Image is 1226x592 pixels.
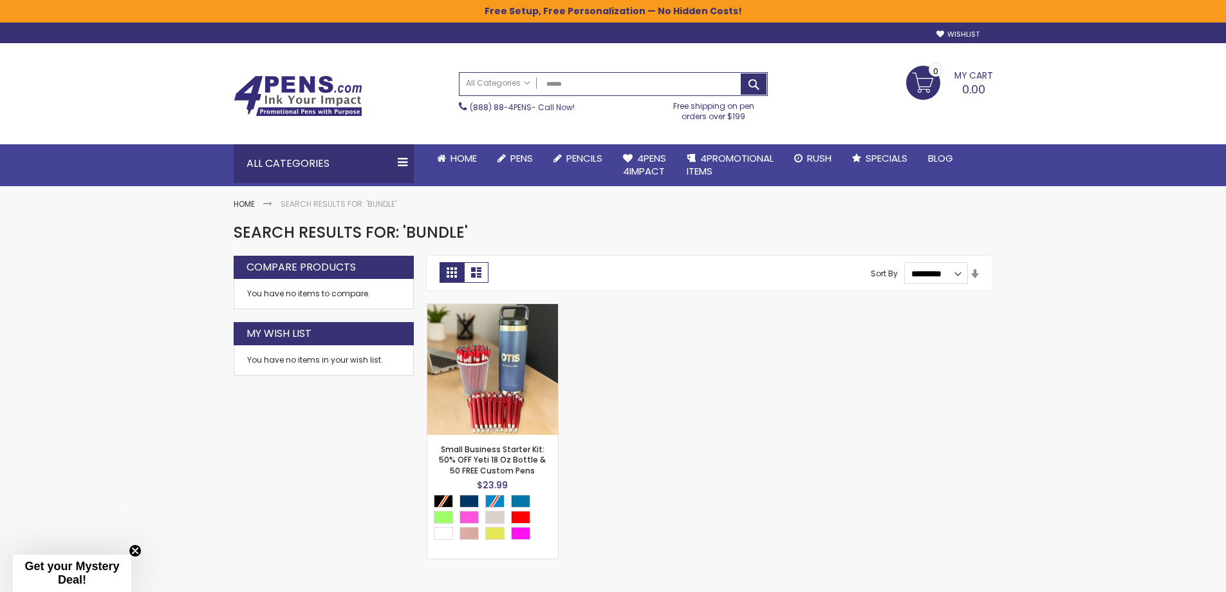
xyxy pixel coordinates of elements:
div: Red [511,511,530,524]
div: Neon Lime [485,527,505,540]
a: 4Pens4impact [613,144,676,186]
div: You have no items in your wish list. [247,355,400,365]
div: All Categories [234,144,414,183]
a: All Categories [460,73,537,94]
label: Sort By [871,268,898,279]
span: Rush [807,151,831,165]
strong: My Wish List [246,327,311,341]
span: Pencils [566,151,602,165]
div: Sand [485,511,505,524]
span: Search results for: 'bundle' [234,222,468,243]
a: Pencils [543,144,613,173]
span: 4Pens 4impact [623,151,666,178]
strong: Grid [440,262,464,283]
a: Rush [784,144,842,173]
div: Aqua [511,495,530,508]
a: Pens [487,144,543,173]
a: (888) 88-4PENS [470,102,532,113]
span: - Call Now! [470,102,575,113]
div: You have no items to compare. [234,279,414,309]
span: Specials [866,151,907,165]
a: Small Business Starter Kit: 50% OFF Yeti 18 Oz Bottle & 50 FREE Custom Pens [439,444,546,475]
span: All Categories [466,78,530,88]
strong: Search results for: 'bundle' [281,198,396,209]
div: Get your Mystery Deal!Close teaser [13,555,131,592]
a: Small Business Starter Kit: 50% OFF Yeti 18 Oz Bottle & 50 FREE Custom Pens [427,303,558,314]
span: Home [450,151,477,165]
div: Navy Blue [460,495,479,508]
div: Free shipping on pen orders over $199 [660,96,768,122]
strong: Compare Products [246,260,356,274]
a: Wishlist [936,30,980,39]
span: 0.00 [962,81,985,97]
img: 4Pens Custom Pens and Promotional Products [234,75,362,117]
a: Specials [842,144,918,173]
span: 4PROMOTIONAL ITEMS [687,151,774,178]
span: Blog [928,151,953,165]
a: Blog [918,144,963,173]
div: Peach [460,527,479,540]
span: Pens [510,151,533,165]
img: Small Business Starter Kit: 50% OFF Yeti 18 Oz Bottle & 50 FREE Custom Pens [427,304,558,435]
a: Home [234,198,255,209]
div: Select A Color [434,495,558,543]
span: $23.99 [477,479,508,492]
a: 0.00 0 [906,66,993,98]
button: Close teaser [129,544,142,557]
span: Get your Mystery Deal! [24,560,119,586]
div: Pink [460,511,479,524]
div: Neon Pink [511,527,530,540]
a: 4PROMOTIONALITEMS [676,144,784,186]
div: White [434,527,453,540]
a: Home [427,144,487,173]
div: Green Light [434,511,453,524]
span: 0 [933,65,938,77]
